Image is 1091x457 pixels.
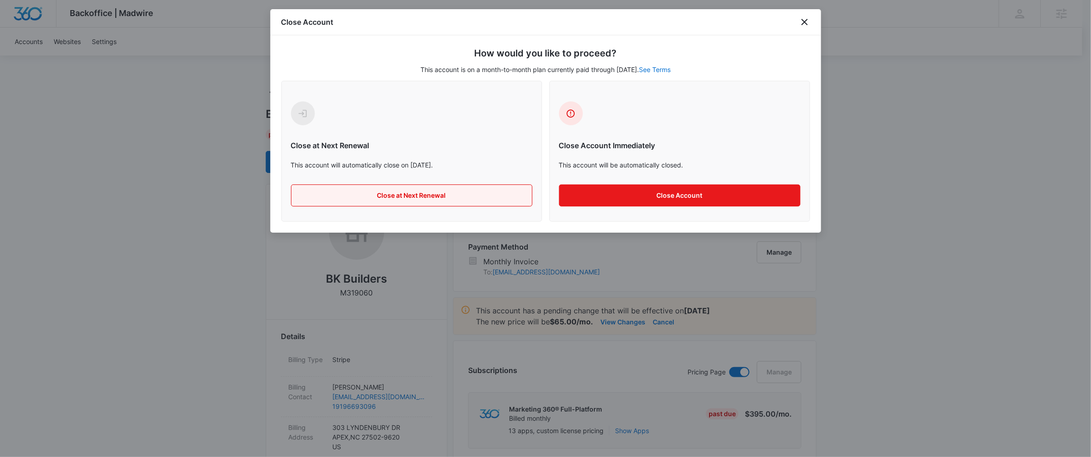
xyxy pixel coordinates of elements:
h1: Close Account [281,17,334,28]
p: This account is on a month-to-month plan currently paid through [DATE]. [281,65,810,74]
p: This account will automatically close on [DATE]. [291,160,532,170]
button: close [799,17,810,28]
h6: Close at Next Renewal [291,140,532,151]
p: This account will be automatically closed. [559,160,800,170]
a: See Terms [639,66,671,73]
button: Close Account [559,184,800,206]
button: Close at Next Renewal [291,184,532,206]
h6: Close Account Immediately [559,140,800,151]
h5: How would you like to proceed? [281,46,810,60]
